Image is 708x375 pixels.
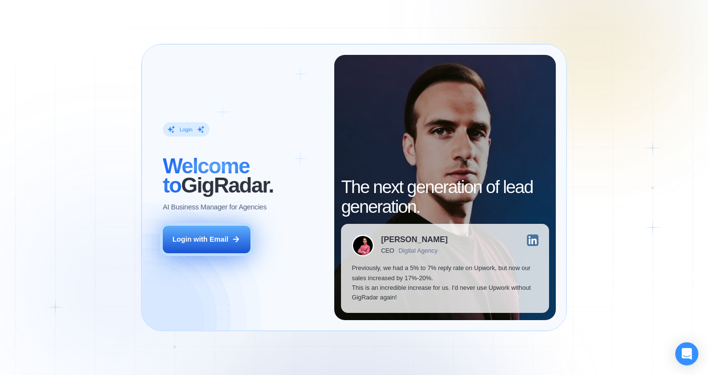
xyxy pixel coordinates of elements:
[163,202,267,212] p: AI Business Manager for Agencies
[163,226,250,253] button: Login with Email
[381,236,447,244] div: [PERSON_NAME]
[163,156,324,195] h2: ‍ GigRadar.
[341,178,549,217] h2: The next generation of lead generation.
[180,126,193,133] div: Login
[675,342,698,365] div: Open Intercom Messenger
[163,154,249,197] span: Welcome to
[381,247,394,255] div: CEO
[172,234,228,244] div: Login with Email
[399,247,438,255] div: Digital Agency
[352,263,538,302] p: Previously, we had a 5% to 7% reply rate on Upwork, but now our sales increased by 17%-20%. This ...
